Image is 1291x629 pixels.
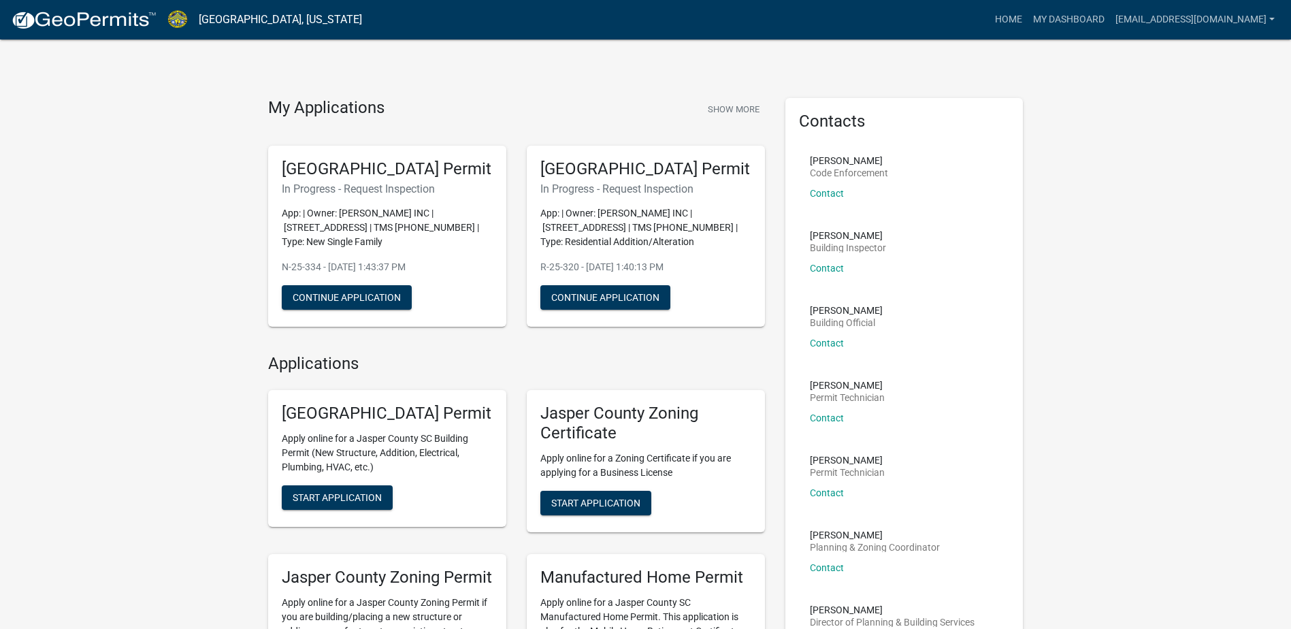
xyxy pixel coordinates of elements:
[268,98,385,118] h4: My Applications
[1110,7,1280,33] a: [EMAIL_ADDRESS][DOMAIN_NAME]
[810,468,885,477] p: Permit Technician
[540,182,751,195] h6: In Progress - Request Inspection
[810,338,844,349] a: Contact
[810,562,844,573] a: Contact
[540,568,751,587] h5: Manufactured Home Permit
[268,354,765,374] h4: Applications
[810,188,844,199] a: Contact
[810,455,885,465] p: [PERSON_NAME]
[810,318,883,327] p: Building Official
[282,182,493,195] h6: In Progress - Request Inspection
[551,497,640,508] span: Start Application
[540,159,751,179] h5: [GEOGRAPHIC_DATA] Permit
[167,10,188,29] img: Jasper County, South Carolina
[810,413,844,423] a: Contact
[282,432,493,474] p: Apply online for a Jasper County SC Building Permit (New Structure, Addition, Electrical, Plumbin...
[810,231,886,240] p: [PERSON_NAME]
[810,381,885,390] p: [PERSON_NAME]
[810,530,940,540] p: [PERSON_NAME]
[199,8,362,31] a: [GEOGRAPHIC_DATA], [US_STATE]
[282,485,393,510] button: Start Application
[540,285,670,310] button: Continue Application
[540,491,651,515] button: Start Application
[282,568,493,587] h5: Jasper County Zoning Permit
[810,393,885,402] p: Permit Technician
[810,156,888,165] p: [PERSON_NAME]
[810,617,975,627] p: Director of Planning & Building Services
[810,605,975,615] p: [PERSON_NAME]
[282,260,493,274] p: N-25-334 - [DATE] 1:43:37 PM
[282,159,493,179] h5: [GEOGRAPHIC_DATA] Permit
[810,168,888,178] p: Code Enforcement
[540,260,751,274] p: R-25-320 - [DATE] 1:40:13 PM
[282,285,412,310] button: Continue Application
[810,487,844,498] a: Contact
[282,404,493,423] h5: [GEOGRAPHIC_DATA] Permit
[282,206,493,249] p: App: | Owner: [PERSON_NAME] INC | [STREET_ADDRESS] | TMS [PHONE_NUMBER] | Type: New Single Family
[810,306,883,315] p: [PERSON_NAME]
[540,206,751,249] p: App: | Owner: [PERSON_NAME] INC | [STREET_ADDRESS] | TMS [PHONE_NUMBER] | Type: Residential Addit...
[810,263,844,274] a: Contact
[540,404,751,443] h5: Jasper County Zoning Certificate
[810,243,886,253] p: Building Inspector
[810,543,940,552] p: Planning & Zoning Coordinator
[799,112,1010,131] h5: Contacts
[540,451,751,480] p: Apply online for a Zoning Certificate if you are applying for a Business License
[293,492,382,503] span: Start Application
[1028,7,1110,33] a: My Dashboard
[990,7,1028,33] a: Home
[702,98,765,120] button: Show More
